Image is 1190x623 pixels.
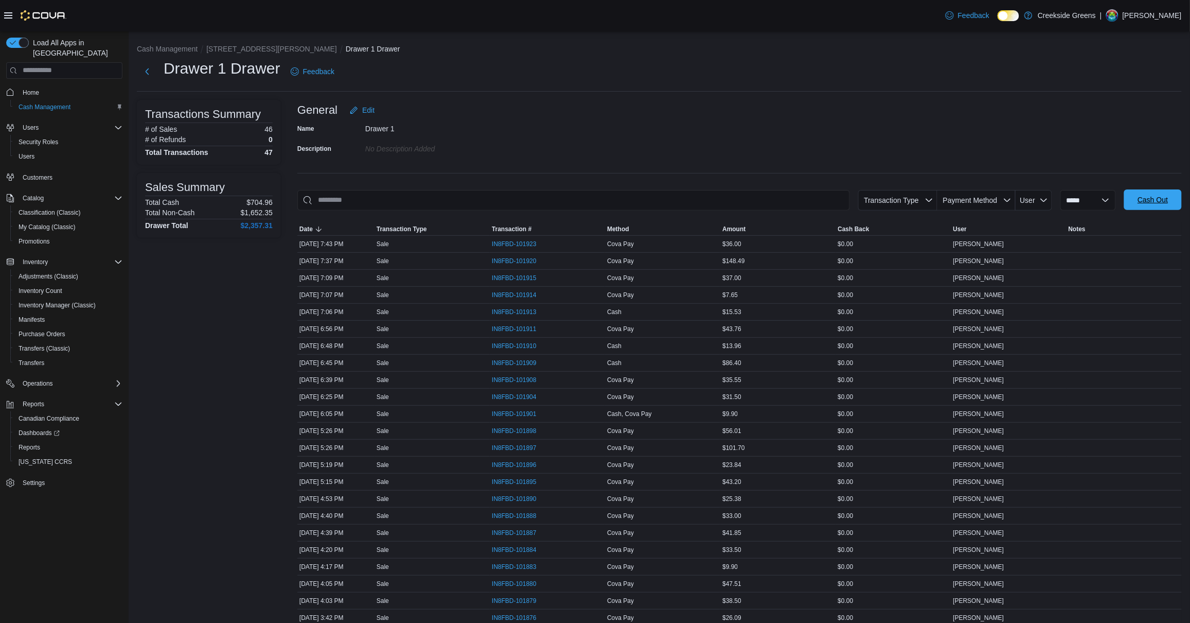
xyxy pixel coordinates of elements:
[1020,196,1036,204] span: User
[14,101,122,113] span: Cash Management
[492,291,537,299] span: IN8FBD-101914
[998,10,1019,21] input: Dark Mode
[19,122,43,134] button: Users
[297,374,375,386] div: [DATE] 6:39 PM
[942,5,993,26] a: Feedback
[377,410,389,418] p: Sale
[953,461,1004,469] span: [PERSON_NAME]
[607,461,634,469] span: Cova Pay
[2,397,127,411] button: Reports
[943,196,998,204] span: Payment Method
[10,205,127,220] button: Classification (Classic)
[287,61,339,82] a: Feedback
[2,85,127,100] button: Home
[1038,9,1096,22] p: Creekside Greens
[19,86,43,99] a: Home
[14,150,39,163] a: Users
[346,45,400,53] button: Drawer 1 Drawer
[836,306,951,318] div: $0.00
[836,391,951,403] div: $0.00
[206,45,337,53] button: [STREET_ADDRESS][PERSON_NAME]
[297,255,375,267] div: [DATE] 7:37 PM
[23,479,45,487] span: Settings
[953,342,1004,350] span: [PERSON_NAME]
[14,314,49,326] a: Manifests
[858,190,937,211] button: Transaction Type
[492,527,547,539] button: IN8FBD-101887
[836,357,951,369] div: $0.00
[492,578,547,590] button: IN8FBD-101880
[297,425,375,437] div: [DATE] 5:26 PM
[722,393,741,401] span: $31.50
[14,357,122,369] span: Transfers
[303,66,334,77] span: Feedback
[19,443,40,452] span: Reports
[23,194,44,202] span: Catalog
[14,221,122,233] span: My Catalog (Classic)
[14,206,122,219] span: Classification (Classic)
[297,476,375,488] div: [DATE] 5:15 PM
[722,225,745,233] span: Amount
[297,190,850,211] input: This is a search bar. As you type, the results lower in the page will automatically filter.
[14,342,122,355] span: Transfers (Classic)
[722,359,741,367] span: $86.40
[137,44,1182,56] nav: An example of EuiBreadcrumbs
[836,340,951,352] div: $0.00
[164,58,280,79] h1: Drawer 1 Drawer
[953,444,1004,452] span: [PERSON_NAME]
[21,10,66,21] img: Cova
[605,223,720,235] button: Method
[492,495,537,503] span: IN8FBD-101890
[29,38,122,58] span: Load All Apps in [GEOGRAPHIC_DATA]
[722,376,741,384] span: $35.55
[2,255,127,269] button: Inventory
[19,138,58,146] span: Security Roles
[19,192,122,204] span: Catalog
[23,379,53,388] span: Operations
[10,135,127,149] button: Security Roles
[14,412,122,425] span: Canadian Compliance
[297,323,375,335] div: [DATE] 6:56 PM
[19,209,81,217] span: Classification (Classic)
[14,150,122,163] span: Users
[836,323,951,335] div: $0.00
[145,209,195,217] h6: Total Non-Cash
[19,359,44,367] span: Transfers
[2,191,127,205] button: Catalog
[492,563,537,571] span: IN8FBD-101883
[492,546,537,554] span: IN8FBD-101884
[14,136,62,148] a: Security Roles
[864,196,919,204] span: Transaction Type
[492,461,537,469] span: IN8FBD-101896
[297,391,375,403] div: [DATE] 6:25 PM
[492,459,547,471] button: IN8FBD-101896
[492,359,537,367] span: IN8FBD-101909
[953,325,1004,333] span: [PERSON_NAME]
[953,427,1004,435] span: [PERSON_NAME]
[722,461,741,469] span: $23.84
[297,357,375,369] div: [DATE] 6:45 PM
[10,100,127,114] button: Cash Management
[492,255,547,267] button: IN8FBD-101920
[1106,9,1118,22] div: Pat McCaffrey
[722,427,741,435] span: $56.01
[2,376,127,391] button: Operations
[14,299,122,311] span: Inventory Manager (Classic)
[607,342,621,350] span: Cash
[14,285,122,297] span: Inventory Count
[836,408,951,420] div: $0.00
[838,225,869,233] span: Cash Back
[377,225,427,233] span: Transaction Type
[246,198,273,206] p: $704.96
[10,411,127,426] button: Canadian Compliance
[14,314,122,326] span: Manifests
[607,291,634,299] span: Cova Pay
[492,225,531,233] span: Transaction #
[14,456,122,468] span: Washington CCRS
[365,141,503,153] div: No Description added
[241,221,273,230] h4: $2,357.31
[607,274,634,282] span: Cova Pay
[492,391,547,403] button: IN8FBD-101904
[836,289,951,301] div: $0.00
